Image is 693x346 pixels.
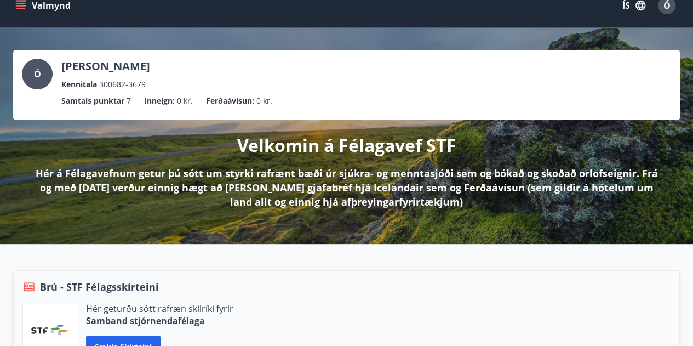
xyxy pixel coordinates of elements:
p: Hér á Félagavefnum getur þú sótt um styrki rafrænt bæði úr sjúkra- og menntasjóði sem og bókað og... [31,166,662,209]
p: [PERSON_NAME] [61,59,150,74]
span: 0 kr. [256,95,272,107]
p: Velkomin á Félagavef STF [237,133,456,157]
span: 300682-3679 [99,78,146,90]
p: Ferðaávísun : [206,95,254,107]
p: Hér geturðu sótt rafræn skilríki fyrir [86,303,233,315]
p: Kennitala [61,78,97,90]
p: Samband stjórnendafélaga [86,315,233,327]
img: vjCaq2fThgY3EUYqSgpjEiBg6WP39ov69hlhuPVN.png [31,325,68,335]
p: Samtals punktar [61,95,124,107]
span: 7 [127,95,131,107]
span: 0 kr. [177,95,193,107]
p: Inneign : [144,95,175,107]
span: Brú - STF Félagsskírteini [40,280,159,294]
span: Ó [34,68,41,80]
